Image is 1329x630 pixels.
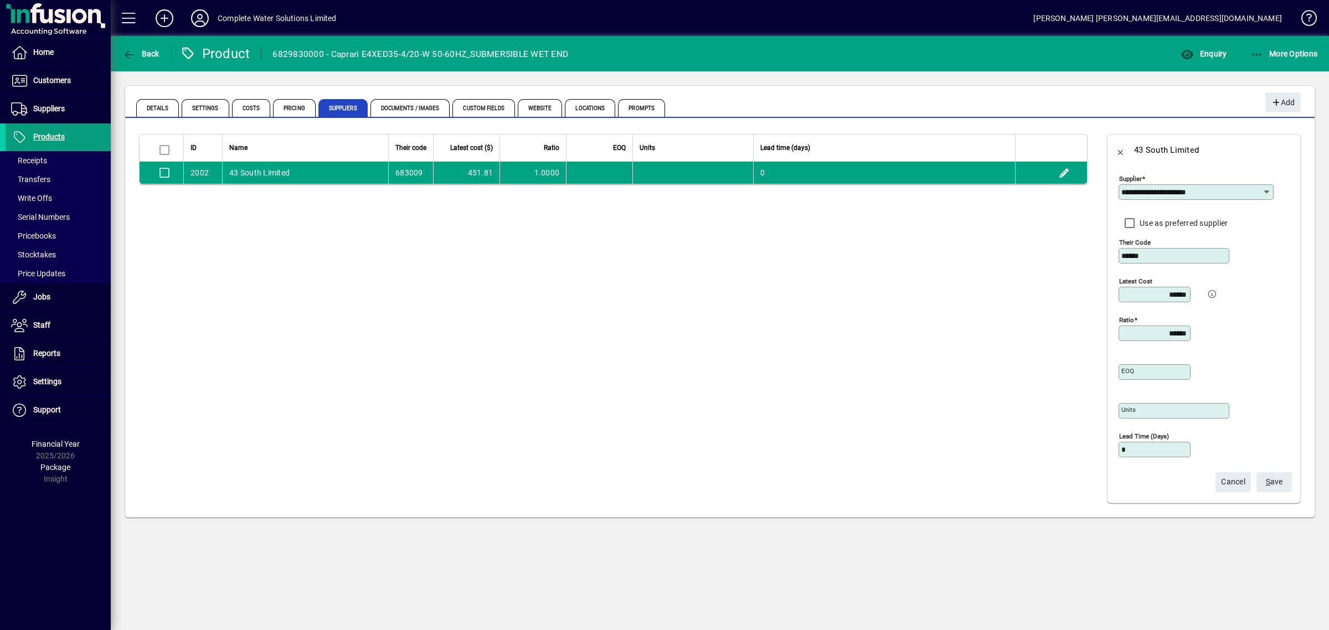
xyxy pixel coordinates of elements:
[180,45,250,63] div: Product
[1178,44,1229,64] button: Enquiry
[1137,218,1228,229] label: Use as preferred supplier
[1121,406,1136,414] mat-label: Units
[1221,473,1245,491] span: Cancel
[1215,472,1251,492] button: Cancel
[40,463,70,472] span: Package
[6,170,111,189] a: Transfers
[111,44,172,64] app-page-header-button: Back
[6,151,111,170] a: Receipts
[1256,472,1292,492] button: Save
[6,245,111,264] a: Stocktakes
[1119,239,1151,246] mat-label: Their code
[1250,49,1318,58] span: More Options
[33,132,65,141] span: Products
[120,44,162,64] button: Back
[33,377,61,386] span: Settings
[11,213,70,221] span: Serial Numbers
[1293,2,1315,38] a: Knowledge Base
[33,292,50,301] span: Jobs
[1248,44,1321,64] button: More Options
[136,99,179,117] span: Details
[147,8,182,28] button: Add
[1265,92,1301,112] button: Add
[6,39,111,66] a: Home
[433,162,499,184] td: 451.81
[33,48,54,56] span: Home
[395,142,426,154] span: Their code
[11,231,56,240] span: Pricebooks
[6,283,111,311] a: Jobs
[760,142,810,154] span: Lead time (days)
[1271,94,1295,112] span: Add
[565,99,615,117] span: Locations
[6,264,111,283] a: Price Updates
[1119,316,1134,324] mat-label: Ratio
[6,312,111,339] a: Staff
[318,99,368,117] span: Suppliers
[1181,49,1227,58] span: Enquiry
[11,156,47,165] span: Receipts
[6,368,111,396] a: Settings
[122,49,159,58] span: Back
[640,142,655,154] span: Units
[190,167,209,178] div: 2002
[33,76,71,85] span: Customers
[33,349,60,358] span: Reports
[11,250,56,259] span: Stocktakes
[1266,473,1283,491] span: ave
[272,45,568,63] div: 6829830000 - Caprari E4XED35-4/20-W 50-60HZ_SUBMERSIBLE WET END
[273,99,316,117] span: Pricing
[33,405,61,414] span: Support
[6,396,111,424] a: Support
[1119,432,1169,440] mat-label: Lead time (days)
[1134,141,1199,159] div: 43 South Limited
[618,99,665,117] span: Prompts
[33,321,50,329] span: Staff
[1107,137,1134,163] button: Back
[32,440,80,448] span: Financial Year
[6,67,111,95] a: Customers
[6,226,111,245] a: Pricebooks
[518,99,563,117] span: Website
[544,142,559,154] span: Ratio
[450,142,493,154] span: Latest cost ($)
[452,99,514,117] span: Custom Fields
[388,162,433,184] td: 683009
[232,99,271,117] span: Costs
[1266,477,1270,486] span: S
[1119,277,1152,285] mat-label: Latest cost
[753,162,1015,184] td: 0
[370,99,450,117] span: Documents / Images
[182,8,218,28] button: Profile
[182,99,229,117] span: Settings
[6,95,111,123] a: Suppliers
[33,104,65,113] span: Suppliers
[11,175,50,184] span: Transfers
[1033,9,1282,27] div: [PERSON_NAME] [PERSON_NAME][EMAIL_ADDRESS][DOMAIN_NAME]
[11,269,65,278] span: Price Updates
[6,189,111,208] a: Write Offs
[1121,367,1134,375] mat-label: EOQ
[11,194,52,203] span: Write Offs
[222,162,388,184] td: 43 South Limited
[499,162,566,184] td: 1.0000
[229,142,248,154] span: Name
[218,9,337,27] div: Complete Water Solutions Limited
[190,142,197,154] span: ID
[1119,175,1142,183] mat-label: Supplier
[613,142,626,154] span: EOQ
[6,340,111,368] a: Reports
[6,208,111,226] a: Serial Numbers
